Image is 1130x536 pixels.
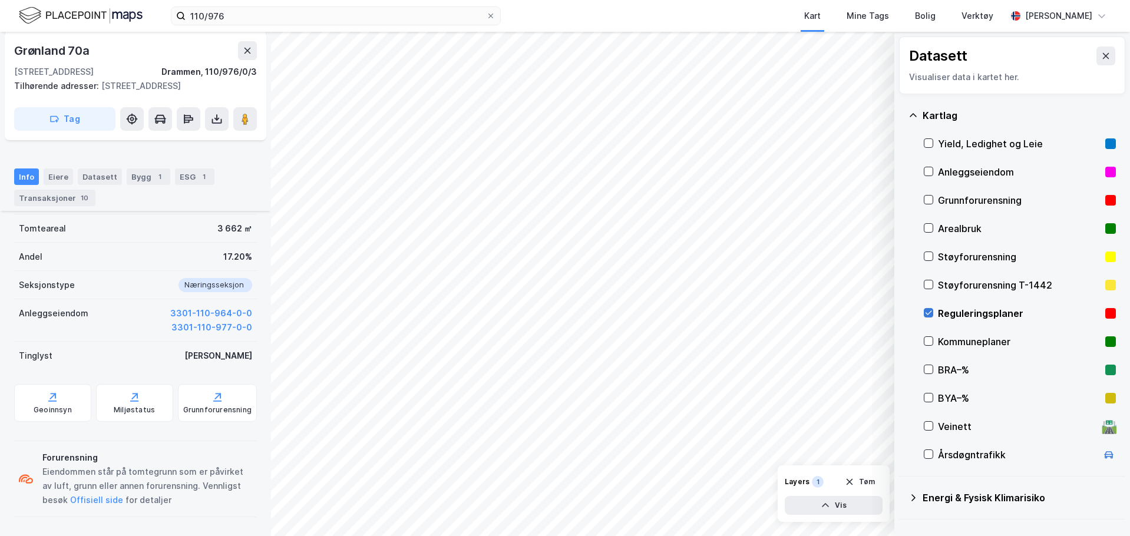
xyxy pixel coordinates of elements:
div: BYA–% [938,391,1101,405]
div: Bolig [915,9,936,23]
div: Transaksjoner [14,190,95,206]
div: Årsdøgntrafikk [938,448,1097,462]
div: Forurensning [42,451,252,465]
div: 3 662 ㎡ [217,221,252,236]
div: ESG [175,168,214,185]
div: BRA–% [938,363,1101,377]
div: Datasett [909,47,967,65]
div: [PERSON_NAME] [184,349,252,363]
div: [STREET_ADDRESS] [14,79,247,93]
div: 🛣️ [1101,419,1117,434]
div: Arealbruk [938,221,1101,236]
div: 10 [78,192,91,204]
iframe: Chat Widget [1071,479,1130,536]
div: Mine Tags [847,9,889,23]
button: 3301-110-977-0-0 [171,320,252,335]
div: Geoinnsyn [34,405,72,415]
div: Eiere [44,168,73,185]
span: Tilhørende adresser: [14,81,101,91]
button: Tøm [837,472,883,491]
div: Grunnforurensning [183,405,252,415]
div: [PERSON_NAME] [1025,9,1092,23]
div: Anleggseiendom [19,306,88,320]
div: Drammen, 110/976/0/3 [161,65,257,79]
div: Eiendommen står på tomtegrunn som er påvirket av luft, grunn eller annen forurensning. Vennligst ... [42,465,252,507]
div: Grunnforurensning [938,193,1101,207]
div: Tinglyst [19,349,52,363]
div: Yield, Ledighet og Leie [938,137,1101,151]
div: Andel [19,250,42,264]
div: 1 [812,476,824,488]
div: Datasett [78,168,122,185]
div: Anleggseiendom [938,165,1101,179]
button: Tag [14,107,115,131]
div: Tomteareal [19,221,66,236]
div: Verktøy [962,9,993,23]
div: Visualiser data i kartet her. [909,70,1115,84]
div: Kontrollprogram for chat [1071,479,1130,536]
div: Støyforurensning T-1442 [938,278,1101,292]
div: Miljøstatus [114,405,155,415]
input: Søk på adresse, matrikkel, gårdeiere, leietakere eller personer [186,7,486,25]
div: Energi & Fysisk Klimarisiko [923,491,1116,505]
button: 3301-110-964-0-0 [170,306,252,320]
div: Reguleringsplaner [938,306,1101,320]
div: Bygg [127,168,170,185]
div: [STREET_ADDRESS] [14,65,94,79]
div: Kommuneplaner [938,335,1101,349]
div: 17.20% [223,250,252,264]
div: 1 [154,171,166,183]
div: Grønland 70a [14,41,92,60]
div: Kart [804,9,821,23]
div: Støyforurensning [938,250,1101,264]
button: Vis [785,496,883,515]
div: 1 [198,171,210,183]
div: Veinett [938,419,1097,434]
div: Info [14,168,39,185]
img: logo.f888ab2527a4732fd821a326f86c7f29.svg [19,5,143,26]
div: Kartlag [923,108,1116,123]
div: Layers [785,477,809,487]
div: Seksjonstype [19,278,75,292]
